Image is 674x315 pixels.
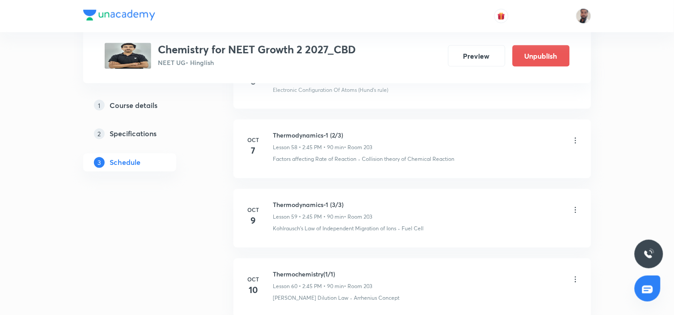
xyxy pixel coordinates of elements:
[245,276,263,284] h6: Oct
[398,225,400,233] div: ·
[344,144,373,152] p: • Room 203
[273,131,373,140] h6: Thermodynamics-1 (2/3)
[110,157,141,168] h5: Schedule
[158,43,356,56] h3: Chemistry for NEET Growth 2 2027_CBD
[273,225,397,233] p: Kohlrausch's Law of Independent Migration of Ions
[83,10,155,23] a: Company Logo
[273,283,344,291] p: Lesson 60 • 2:45 PM • 90 min
[273,200,373,210] h6: Thermodynamics-1 (3/3)
[110,100,158,111] h5: Course details
[245,136,263,144] h6: Oct
[273,213,344,221] p: Lesson 59 • 2:45 PM • 90 min
[245,284,263,297] h4: 10
[105,43,151,69] img: b1f9466c78bd4c0191e3f83634f5224a.jpg
[351,294,352,302] div: ·
[158,58,356,67] p: NEET UG • Hinglish
[110,129,157,139] h5: Specifications
[359,155,360,164] div: ·
[83,10,155,21] img: Company Logo
[273,86,389,94] p: Electronic Configuration Of Atoms (Hund's rule)
[94,129,105,139] p: 2
[273,270,373,279] h6: Thermochemistry(1/1)
[344,283,373,291] p: • Room 203
[513,45,570,67] button: Unpublish
[448,45,505,67] button: Preview
[344,213,373,221] p: • Room 203
[83,96,205,114] a: 1Course details
[245,214,263,228] h4: 9
[273,144,344,152] p: Lesson 58 • 2:45 PM • 90 min
[273,155,357,164] p: Factors affecting Rate of Reaction
[245,206,263,214] h6: Oct
[245,144,263,158] h4: 7
[362,155,455,164] p: Collision theory of Chemical Reaction
[576,9,591,24] img: SHAHNAWAZ AHMAD
[273,294,349,302] p: [PERSON_NAME] Dilution Law
[94,100,105,111] p: 1
[83,125,205,143] a: 2Specifications
[644,249,654,259] img: ttu
[494,9,509,23] button: avatar
[94,157,105,168] p: 3
[402,225,424,233] p: Fuel Cell
[354,294,400,302] p: Arrhenius Concept
[497,12,505,20] img: avatar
